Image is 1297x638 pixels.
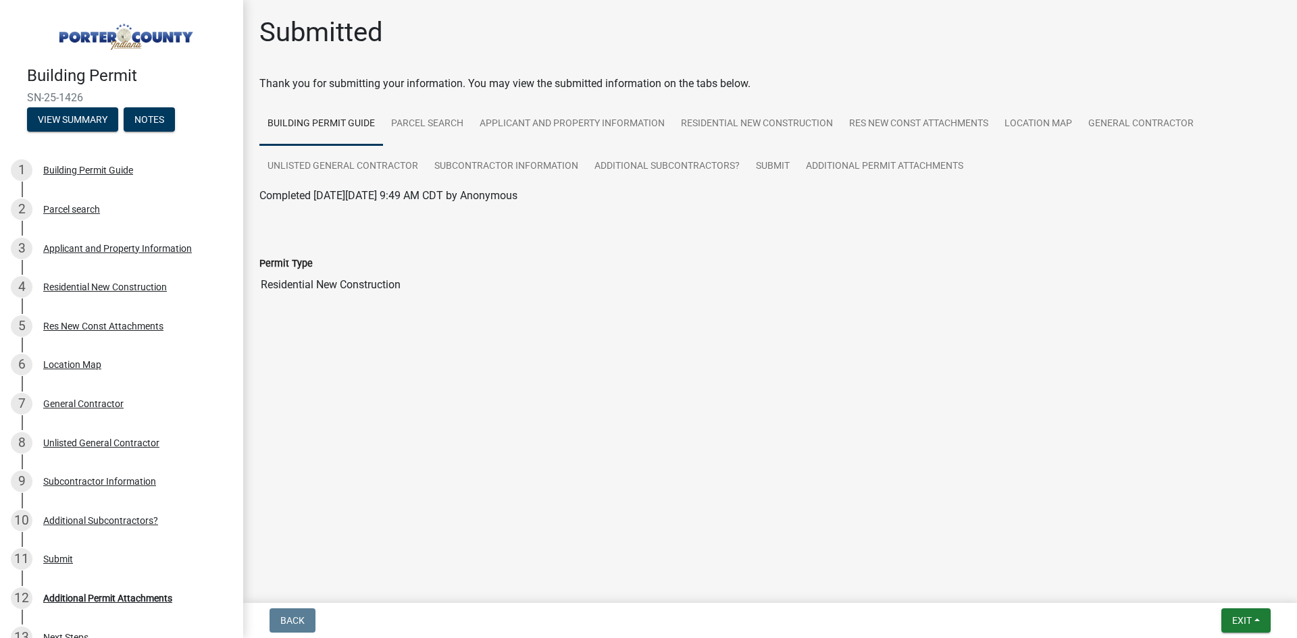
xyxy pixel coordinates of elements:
[43,282,167,292] div: Residential New Construction
[27,14,222,52] img: Porter County, Indiana
[270,608,315,633] button: Back
[43,360,101,369] div: Location Map
[259,189,517,202] span: Completed [DATE][DATE] 9:49 AM CDT by Anonymous
[798,145,971,188] a: Additional Permit Attachments
[11,432,32,454] div: 8
[43,165,133,175] div: Building Permit Guide
[259,145,426,188] a: Unlisted General Contractor
[748,145,798,188] a: Submit
[124,115,175,126] wm-modal-confirm: Notes
[996,103,1080,146] a: Location Map
[673,103,841,146] a: Residential New Construction
[472,103,673,146] a: Applicant and Property Information
[1232,615,1252,626] span: Exit
[43,321,163,331] div: Res New Const Attachments
[11,393,32,415] div: 7
[43,399,124,408] div: General Contractor
[27,115,118,126] wm-modal-confirm: Summary
[841,103,996,146] a: Res New Const Attachments
[27,107,118,132] button: View Summary
[1221,608,1271,633] button: Exit
[259,103,383,146] a: Building Permit Guide
[43,516,158,525] div: Additional Subcontractors?
[426,145,586,188] a: Subcontractor Information
[11,315,32,337] div: 5
[11,354,32,375] div: 6
[43,554,73,564] div: Submit
[11,548,32,570] div: 11
[11,276,32,298] div: 4
[280,615,305,626] span: Back
[586,145,748,188] a: Additional Subcontractors?
[124,107,175,132] button: Notes
[43,593,172,603] div: Additional Permit Attachments
[1080,103,1202,146] a: General Contractor
[11,510,32,531] div: 10
[43,477,156,486] div: Subcontractor Information
[43,438,159,448] div: Unlisted General Contractor
[43,244,192,253] div: Applicant and Property Information
[11,238,32,259] div: 3
[11,587,32,609] div: 12
[259,76,1281,92] div: Thank you for submitting your information. You may view the submitted information on the tabs below.
[383,103,472,146] a: Parcel search
[11,198,32,220] div: 2
[11,471,32,492] div: 9
[27,91,216,104] span: SN-25-1426
[43,205,100,214] div: Parcel search
[11,159,32,181] div: 1
[27,66,232,86] h4: Building Permit
[259,16,383,49] h1: Submitted
[259,259,313,269] label: Permit Type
